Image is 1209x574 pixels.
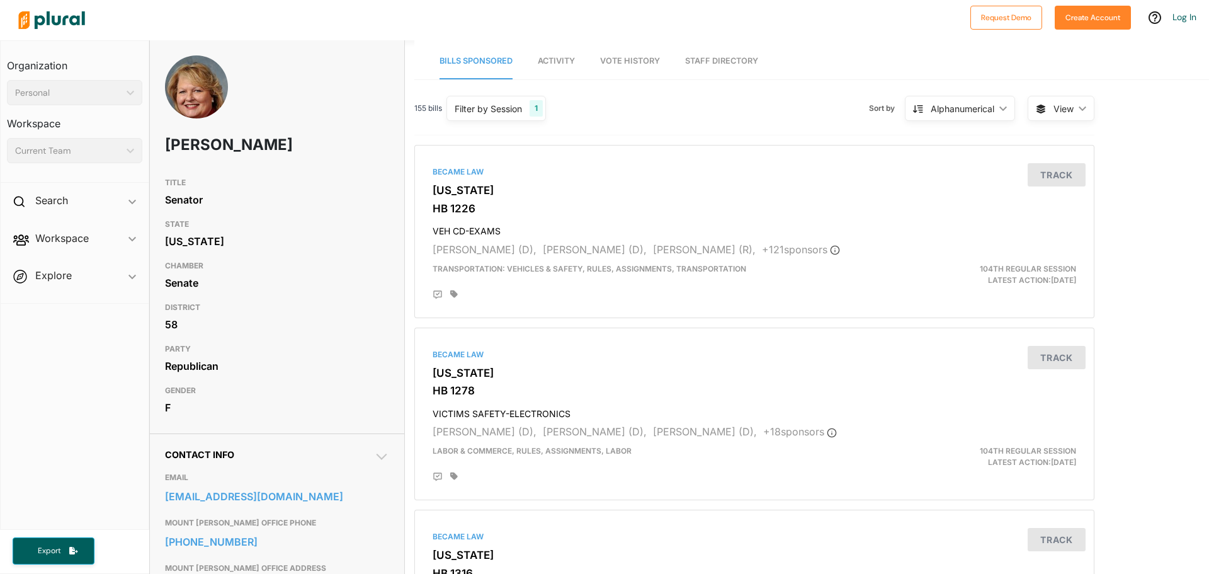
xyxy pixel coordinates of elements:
div: F [165,398,389,417]
h3: [US_STATE] [433,184,1076,197]
span: Bills Sponsored [440,56,513,66]
h3: Workspace [7,105,142,133]
h3: HB 1278 [433,384,1076,397]
div: Current Team [15,144,122,158]
div: Latest Action: [DATE] [865,445,1086,468]
h2: Search [35,193,68,207]
span: View [1053,102,1074,115]
h1: [PERSON_NAME] [165,126,299,164]
h3: Organization [7,47,142,75]
h3: DISTRICT [165,300,389,315]
h3: GENDER [165,383,389,398]
h4: VICTIMS SAFETY-ELECTRONICS [433,403,1076,420]
a: Activity [538,43,575,79]
img: Headshot of Terri Bryant [165,55,228,150]
div: 1 [530,100,543,117]
a: Staff Directory [685,43,758,79]
a: Request Demo [970,10,1042,23]
a: [EMAIL_ADDRESS][DOMAIN_NAME] [165,487,389,506]
span: 104th Regular Session [980,264,1076,273]
h3: TITLE [165,175,389,190]
span: + 18 sponsor s [763,425,837,438]
span: Contact Info [165,449,234,460]
span: Transportation: Vehicles & Safety, Rules, Assignments, Transportation [433,264,746,273]
span: + 121 sponsor s [762,243,840,256]
div: Add tags [450,290,458,299]
h4: VEH CD-EXAMS [433,220,1076,237]
a: Create Account [1055,10,1131,23]
h3: EMAIL [165,470,389,485]
span: Labor & Commerce, Rules, Assignments, Labor [433,446,632,456]
h3: CHAMBER [165,258,389,273]
span: [PERSON_NAME] (D), [543,425,647,438]
div: Latest Action: [DATE] [865,263,1086,286]
div: Filter by Session [455,102,522,115]
div: Became Law [433,531,1076,542]
button: Track [1028,346,1086,369]
div: Add Position Statement [433,290,443,300]
div: 58 [165,315,389,334]
button: Request Demo [970,6,1042,30]
h3: MOUNT [PERSON_NAME] OFFICE PHONE [165,515,389,531]
span: [PERSON_NAME] (D), [543,243,647,256]
a: Bills Sponsored [440,43,513,79]
a: Log In [1172,11,1196,23]
div: Republican [165,357,389,376]
button: Export [13,537,94,565]
h3: HB 1226 [433,202,1076,215]
div: Senate [165,273,389,292]
h3: PARTY [165,342,389,357]
span: Export [29,546,69,556]
a: Vote History [600,43,660,79]
span: [PERSON_NAME] (D), [653,425,757,438]
h3: [US_STATE] [433,549,1076,561]
span: Activity [538,56,575,66]
div: [US_STATE] [165,232,389,251]
div: Alphanumerical [931,102,994,115]
div: Personal [15,86,122,100]
h3: STATE [165,217,389,232]
div: Became Law [433,166,1076,178]
a: [PHONE_NUMBER] [165,532,389,551]
div: Senator [165,190,389,209]
span: [PERSON_NAME] (D), [433,243,536,256]
h3: [US_STATE] [433,367,1076,379]
div: Became Law [433,349,1076,360]
button: Track [1028,163,1086,187]
span: [PERSON_NAME] (D), [433,425,536,438]
span: Sort by [869,103,905,114]
span: 155 bills [414,103,442,114]
span: [PERSON_NAME] (R), [653,243,756,256]
button: Create Account [1055,6,1131,30]
div: Add tags [450,472,458,481]
button: Track [1028,528,1086,551]
span: 104th Regular Session [980,446,1076,456]
span: Vote History [600,56,660,66]
div: Add Position Statement [433,472,443,482]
